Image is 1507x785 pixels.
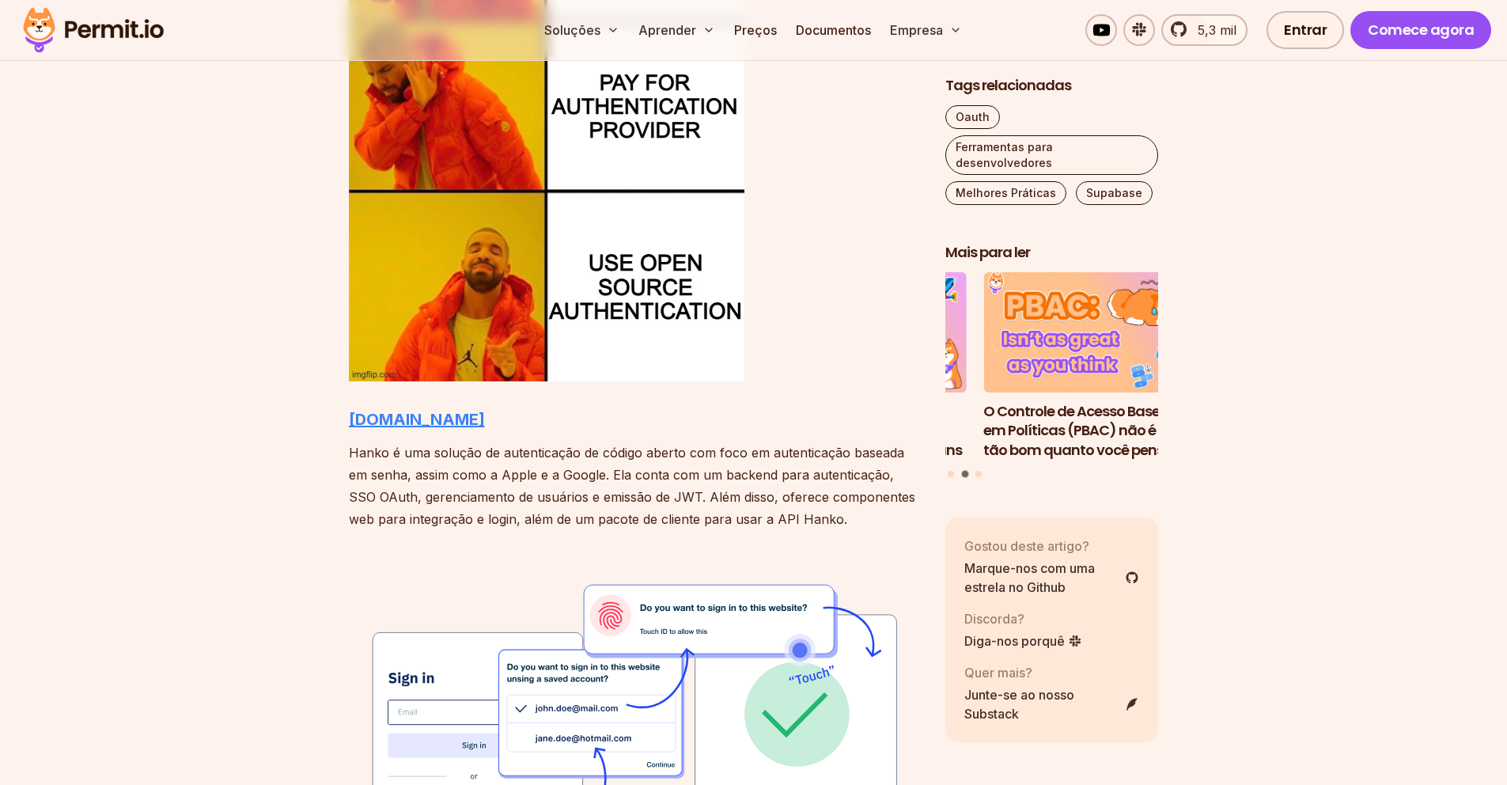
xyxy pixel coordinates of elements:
button: Empresa [884,14,968,46]
a: [DOMAIN_NAME] [349,410,485,429]
a: Entrar [1267,11,1344,49]
font: Empresa [890,22,943,38]
font: Melhores Práticas [956,186,1056,199]
font: Ferramentas para desenvolvedores [956,140,1053,169]
a: Documentos [789,14,877,46]
img: O Controle de Acesso Baseado em Políticas (PBAC) não é tão bom quanto você pensa [983,272,1197,392]
font: Quer mais? [964,664,1032,680]
font: Preços [734,22,777,38]
font: Documentos [796,22,871,38]
a: Oauth [945,105,1000,129]
a: Supabase [1076,181,1153,205]
font: Soluções [544,22,600,38]
button: Aprender [632,14,721,46]
a: Preços [728,14,783,46]
div: Postagens [945,272,1159,480]
button: Ir para o slide 1 [948,470,954,476]
font: Tags relacionadas [945,75,1071,95]
a: Junte-se ao nosso Substack [964,685,1140,722]
font: O Controle de Acesso Baseado em Políticas (PBAC) não é tão bom quanto você pensa [983,400,1187,460]
button: Vá para o slide 3 [975,470,982,476]
font: Mais para ler [945,242,1030,262]
a: Diga-nos porquê [964,631,1082,650]
font: Comece agora [1368,20,1474,40]
a: Ferramentas para desenvolvedores [945,135,1159,175]
font: Gostou deste artigo? [964,537,1089,553]
a: Comece agora [1350,11,1491,49]
font: Oauth [956,110,990,123]
a: Melhores Práticas [945,181,1066,205]
font: Hanko é uma solução de autenticação de código aberto com foco em autenticação baseada em senha, a... [349,445,915,527]
button: Soluções [538,14,626,46]
font: Discorda? [964,610,1024,626]
li: 2 de 3 [983,272,1197,461]
font: Supabase [1086,186,1142,199]
font: 5,3 mil [1198,22,1236,38]
font: Entrar [1284,20,1327,40]
a: 5,3 mil [1161,14,1248,46]
font: Aprender [638,22,696,38]
img: Logotipo da permissão [16,3,171,57]
button: Ir para o slide 2 [961,470,968,477]
a: O Controle de Acesso Baseado em Políticas (PBAC) não é tão bom quanto você pensaO Controle de Ace... [983,272,1197,461]
a: Marque-nos com uma estrela no Github [964,558,1140,596]
li: 1 de 3 [753,272,967,461]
